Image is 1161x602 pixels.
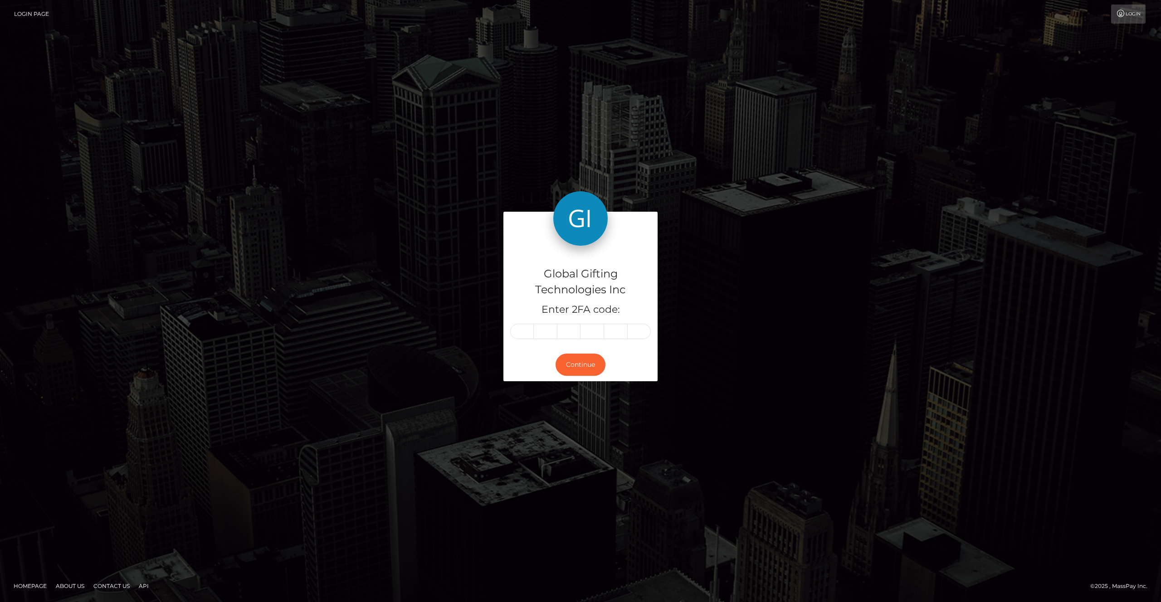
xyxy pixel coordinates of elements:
a: Login [1111,5,1146,24]
a: About Us [52,579,88,593]
a: API [135,579,152,593]
button: Continue [556,354,605,376]
img: Global Gifting Technologies Inc [553,191,608,246]
a: Login Page [14,5,49,24]
a: Homepage [10,579,50,593]
h4: Global Gifting Technologies Inc [510,266,651,298]
div: © 2025 , MassPay Inc. [1090,581,1154,591]
h5: Enter 2FA code: [510,303,651,317]
a: Contact Us [90,579,133,593]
